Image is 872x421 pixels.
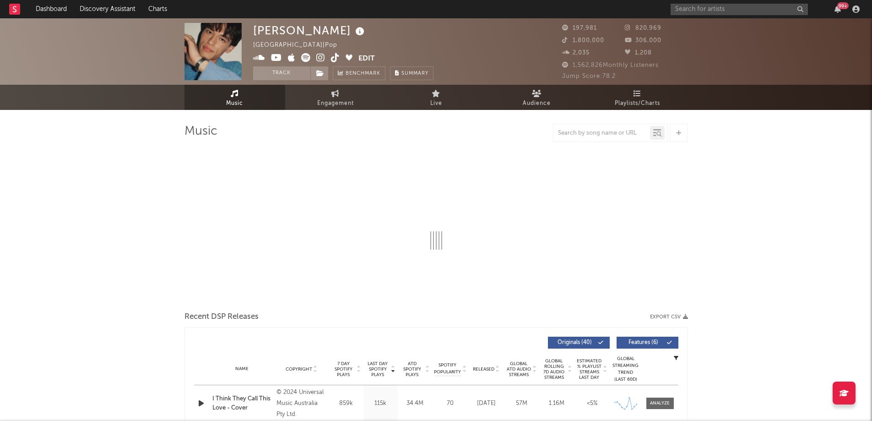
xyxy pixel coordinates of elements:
div: [PERSON_NAME] [253,23,367,38]
span: Last Day Spotify Plays [366,361,390,377]
div: 1.16M [542,399,572,408]
button: 99+ [834,5,841,13]
div: Name [212,366,272,372]
span: Features ( 6 ) [623,340,665,345]
button: Originals(40) [548,337,610,349]
div: Global Streaming Trend (Last 60D) [612,355,639,383]
div: 99 + [837,2,849,9]
button: Export CSV [650,314,688,320]
span: Summary [401,71,428,76]
span: Copyright [286,366,312,372]
input: Search for artists [671,4,808,15]
div: 115k [366,399,395,408]
a: Music [184,85,285,110]
button: Track [253,66,310,80]
div: 57M [506,399,537,408]
span: Music [226,98,243,109]
button: Summary [390,66,433,80]
span: Audience [523,98,551,109]
a: Live [386,85,487,110]
a: Audience [487,85,587,110]
a: Benchmark [333,66,385,80]
span: Released [473,366,494,372]
span: Estimated % Playlist Streams Last Day [577,358,602,380]
div: [DATE] [471,399,502,408]
div: [GEOGRAPHIC_DATA] | Pop [253,40,348,51]
span: Live [430,98,442,109]
span: Benchmark [346,68,380,79]
span: 1,800,000 [562,38,604,44]
span: 1,208 [625,50,652,56]
span: 820,969 [625,25,661,31]
button: Features(6) [617,337,678,349]
span: Jump Score: 78.2 [562,73,616,79]
span: Spotify Popularity [434,362,461,376]
span: 306,000 [625,38,661,44]
input: Search by song name or URL [553,130,650,137]
span: Originals ( 40 ) [554,340,596,345]
div: 859k [331,399,361,408]
div: <5% [577,399,607,408]
div: 34.4M [400,399,430,408]
a: I Think They Call This Love - Cover [212,394,272,412]
span: ATD Spotify Plays [400,361,424,377]
span: Global ATD Audio Streams [506,361,531,377]
span: 1,562,826 Monthly Listeners [562,62,659,68]
span: 2,035 [562,50,590,56]
a: Playlists/Charts [587,85,688,110]
span: 7 Day Spotify Plays [331,361,356,377]
a: Engagement [285,85,386,110]
span: Engagement [317,98,354,109]
span: Recent DSP Releases [184,312,259,323]
button: Edit [358,53,375,65]
div: 70 [434,399,466,408]
span: Global Rolling 7D Audio Streams [542,358,567,380]
div: © 2024 Universal Music Australia Pty Ltd. [276,387,326,420]
span: 197,981 [562,25,597,31]
span: Playlists/Charts [615,98,660,109]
